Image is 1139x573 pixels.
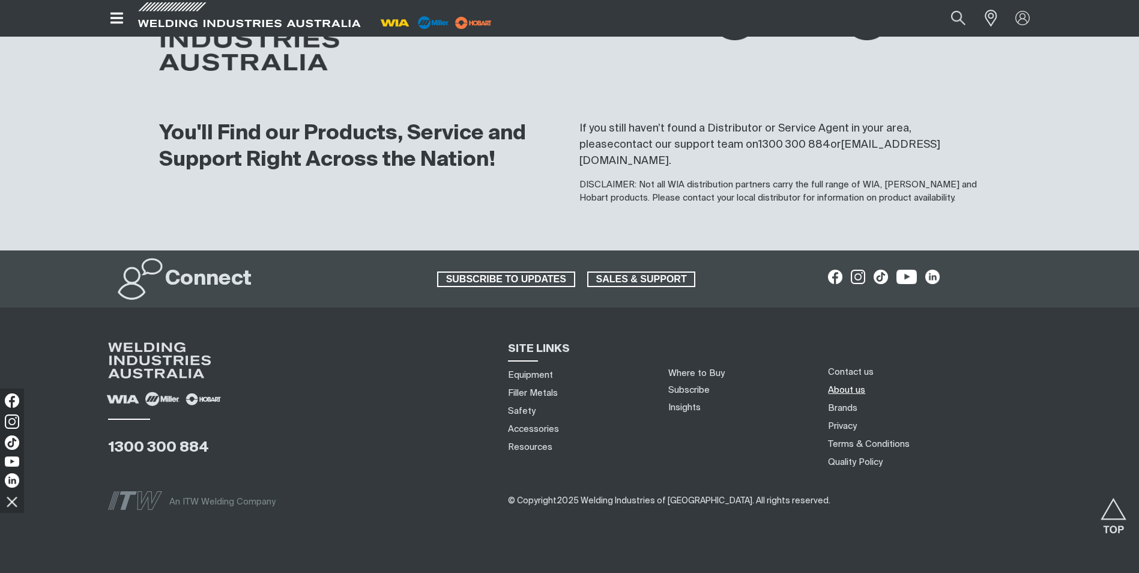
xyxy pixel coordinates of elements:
img: TikTok [5,435,19,450]
a: 1300 300 884 [108,440,209,455]
span: ​​​​​​​​​​​​​​​​​​ ​​​​​​ [508,496,830,505]
a: Brands [828,402,857,414]
img: YouTube [5,456,19,467]
img: hide socials [2,491,22,512]
a: Insights [668,403,701,412]
span: SALES & SUPPORT [588,271,695,287]
a: Privacy [828,420,857,432]
a: Quality Policy [828,456,883,468]
a: miller [452,18,495,27]
a: SALES & SUPPORT [587,271,696,287]
a: Accessories [508,423,559,435]
span: An ITW Welding Company [169,497,276,506]
button: Search products [938,5,979,32]
a: Equipment [508,369,553,381]
a: 1300 300 884 [758,139,830,150]
h2: You'll Find our Products, Service and Support Right Across the Nation! [159,121,548,174]
img: Instagram [5,414,19,429]
a: Filler Metals [508,387,558,399]
nav: Footer [824,363,1054,471]
p: DISCLAIMER: Not all WIA distribution partners carry the full range of WIA, [PERSON_NAME] and Hoba... [579,178,980,205]
input: Product name or item number... [922,5,978,32]
img: Facebook [5,393,19,408]
span: SITE LINKS [508,344,570,354]
span: contact our support team on [614,139,758,150]
h2: Connect [165,266,252,293]
a: [EMAIL_ADDRESS][DOMAIN_NAME] [579,139,940,166]
button: Scroll to top [1100,498,1127,525]
a: Safety [508,405,536,417]
span: or [830,139,841,150]
span: © Copyright 2025 Welding Industries of [GEOGRAPHIC_DATA] . All rights reserved. [508,497,830,505]
nav: Sitemap [504,366,654,456]
span: If you still haven’t found a Distributor or Service Agent in your area, please [579,123,911,150]
a: About us [828,384,865,396]
img: LinkedIn [5,473,19,488]
a: Resources [508,441,552,453]
img: miller [452,14,495,32]
a: SUBSCRIBE TO UPDATES [437,271,575,287]
a: Terms & Conditions [828,438,910,450]
a: Contact us [828,366,874,378]
span: SUBSCRIBE TO UPDATES [438,271,574,287]
a: Where to Buy [668,369,725,378]
a: Subscribe [668,386,710,395]
span: . [669,156,671,166]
